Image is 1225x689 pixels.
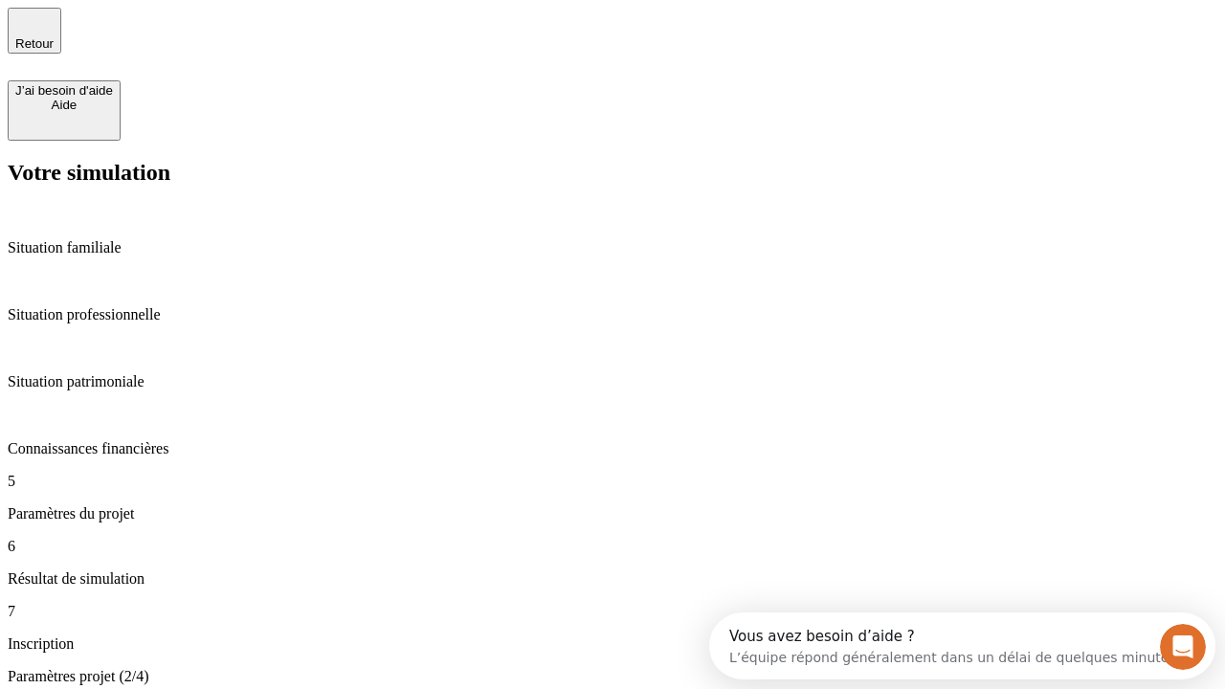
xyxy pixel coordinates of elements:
[8,8,61,54] button: Retour
[8,160,1217,186] h2: Votre simulation
[8,239,1217,256] p: Situation familiale
[8,373,1217,390] p: Situation patrimoniale
[709,612,1215,679] iframe: Intercom live chat discovery launcher
[15,36,54,51] span: Retour
[8,80,121,141] button: J’ai besoin d'aideAide
[20,32,471,52] div: L’équipe répond généralement dans un délai de quelques minutes.
[15,83,113,98] div: J’ai besoin d'aide
[8,603,1217,620] p: 7
[8,306,1217,323] p: Situation professionnelle
[8,8,527,60] div: Ouvrir le Messenger Intercom
[8,440,1217,457] p: Connaissances financières
[8,473,1217,490] p: 5
[1160,624,1206,670] iframe: Intercom live chat
[15,98,113,112] div: Aide
[8,505,1217,522] p: Paramètres du projet
[8,635,1217,653] p: Inscription
[8,538,1217,555] p: 6
[20,16,471,32] div: Vous avez besoin d’aide ?
[8,570,1217,588] p: Résultat de simulation
[8,668,1217,685] p: Paramètres projet (2/4)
